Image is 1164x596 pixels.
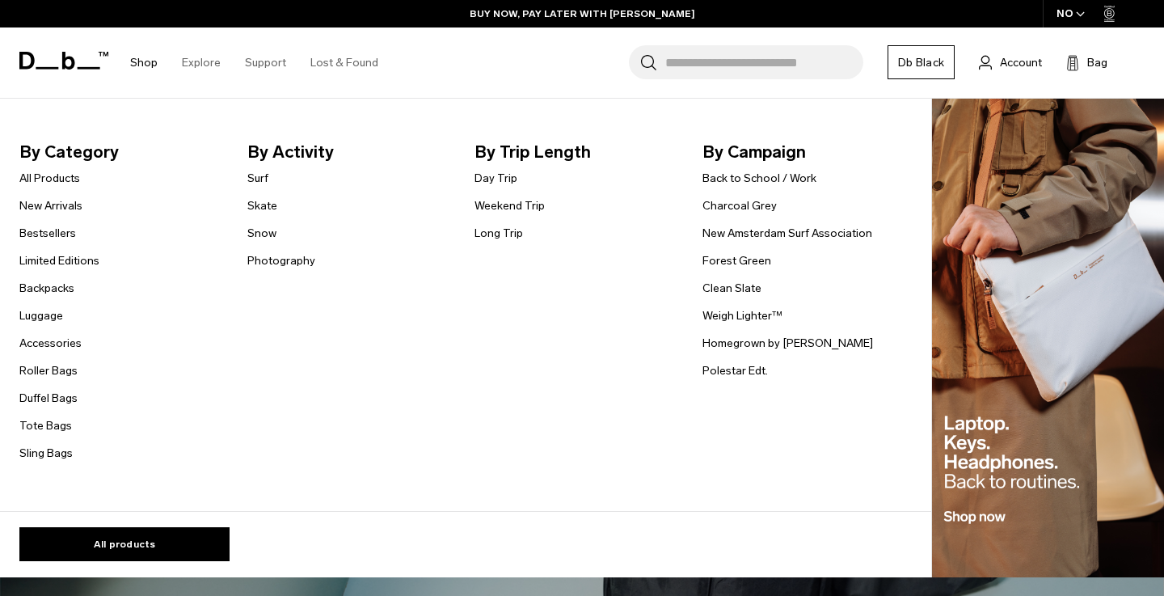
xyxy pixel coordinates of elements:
span: Account [1000,54,1042,71]
a: Db Black [888,45,955,79]
a: Duffel Bags [19,390,78,407]
a: Long Trip [474,225,523,242]
img: Db [932,99,1164,578]
span: Bag [1087,54,1107,71]
a: BUY NOW, PAY LATER WITH [PERSON_NAME] [470,6,695,21]
a: All products [19,527,230,561]
a: Luggage [19,307,63,324]
span: By Trip Length [474,139,677,165]
a: Shop [130,34,158,91]
a: Support [245,34,286,91]
a: Bestsellers [19,225,76,242]
a: Explore [182,34,221,91]
span: By Category [19,139,221,165]
a: Surf [247,170,268,187]
a: Account [979,53,1042,72]
a: Weigh Lighter™ [702,307,782,324]
a: Tote Bags [19,417,72,434]
button: Bag [1066,53,1107,72]
a: New Arrivals [19,197,82,214]
a: Clean Slate [702,280,761,297]
a: Day Trip [474,170,517,187]
nav: Main Navigation [118,27,390,98]
span: By Activity [247,139,449,165]
a: Skate [247,197,277,214]
a: Snow [247,225,276,242]
a: Lost & Found [310,34,378,91]
a: Photography [247,252,315,269]
a: Weekend Trip [474,197,545,214]
a: New Amsterdam Surf Association [702,225,872,242]
a: Forest Green [702,252,771,269]
a: Charcoal Grey [702,197,777,214]
a: Sling Bags [19,445,73,462]
span: By Campaign [702,139,905,165]
a: All Products [19,170,80,187]
a: Backpacks [19,280,74,297]
a: Homegrown by [PERSON_NAME] [702,335,873,352]
a: Accessories [19,335,82,352]
a: Back to School / Work [702,170,816,187]
a: Roller Bags [19,362,78,379]
a: Limited Editions [19,252,99,269]
a: Polestar Edt. [702,362,768,379]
